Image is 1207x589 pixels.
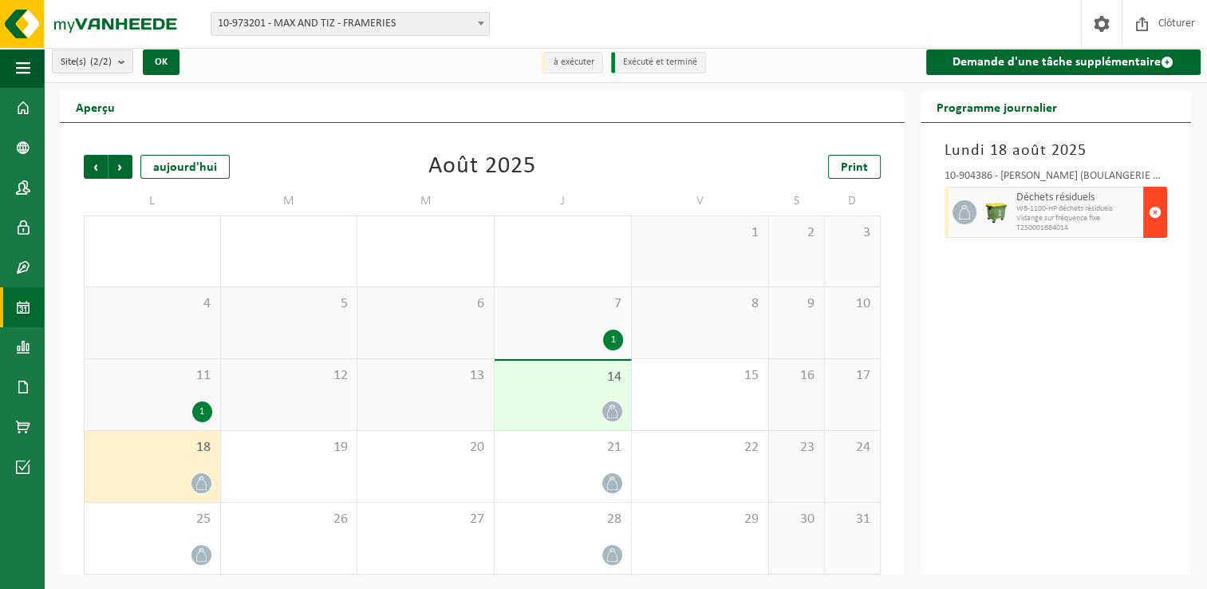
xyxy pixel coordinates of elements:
[1016,192,1140,204] span: Déchets résiduels
[1016,204,1140,214] span: WB-1100-HP déchets résiduels
[777,295,816,313] span: 9
[833,224,872,242] span: 3
[828,155,881,179] a: Print
[229,511,349,528] span: 26
[841,161,868,174] span: Print
[833,367,872,385] span: 17
[140,155,230,179] div: aujourd'hui
[1016,214,1140,223] span: Vidange sur fréquence fixe
[984,200,1008,224] img: WB-1100-HPE-GN-50
[221,187,358,215] td: M
[542,52,603,73] li: à exécuter
[769,187,825,215] td: S
[108,155,132,179] span: Suivant
[93,295,212,313] span: 4
[833,295,872,313] span: 10
[640,295,760,313] span: 8
[229,439,349,457] span: 19
[211,13,489,35] span: 10-973201 - MAX AND TIZ - FRAMERIES
[777,511,816,528] span: 30
[1016,223,1140,233] span: T250001684014
[611,52,706,73] li: Exécuté et terminé
[945,139,1168,163] h3: Lundi 18 août 2025
[921,91,1073,122] h2: Programme journalier
[640,367,760,385] span: 15
[503,439,623,457] span: 21
[365,295,486,313] span: 6
[357,187,495,215] td: M
[632,187,769,215] td: V
[229,295,349,313] span: 5
[640,511,760,528] span: 29
[365,511,486,528] span: 27
[825,187,881,215] td: D
[84,187,221,215] td: L
[93,511,212,528] span: 25
[60,91,131,122] h2: Aperçu
[365,439,486,457] span: 20
[93,439,212,457] span: 18
[84,155,108,179] span: Précédent
[52,49,133,73] button: Site(s)(2/2)
[93,367,212,385] span: 11
[503,511,623,528] span: 28
[833,511,872,528] span: 31
[143,49,179,75] button: OK
[365,367,486,385] span: 13
[777,224,816,242] span: 2
[945,171,1168,187] div: 10-904386 - [PERSON_NAME] (BOULANGERIE MAXIME) - FRAMERIES
[61,50,112,74] span: Site(s)
[503,369,623,386] span: 14
[503,295,623,313] span: 7
[926,49,1201,75] a: Demande d'une tâche supplémentaire
[777,367,816,385] span: 16
[211,12,490,36] span: 10-973201 - MAX AND TIZ - FRAMERIES
[192,401,212,422] div: 1
[603,330,623,350] div: 1
[428,155,536,179] div: Août 2025
[777,439,816,457] span: 23
[640,439,760,457] span: 22
[495,187,632,215] td: J
[833,439,872,457] span: 24
[90,57,112,67] count: (2/2)
[229,367,349,385] span: 12
[640,224,760,242] span: 1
